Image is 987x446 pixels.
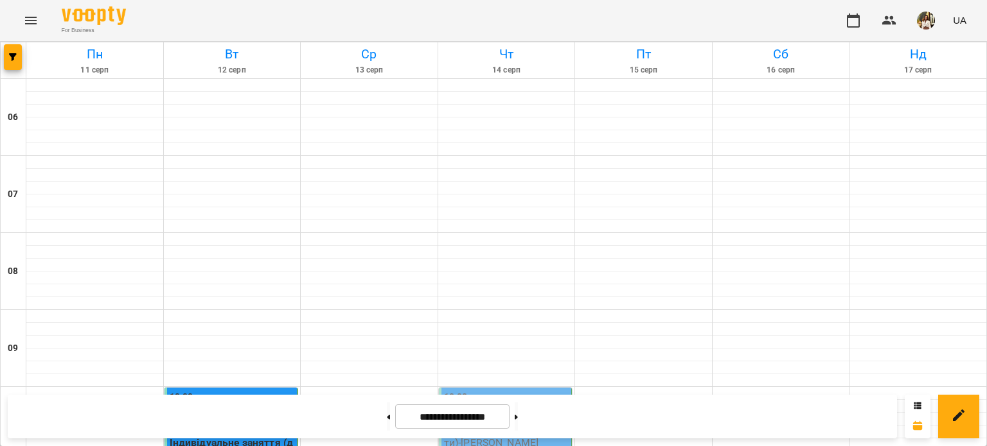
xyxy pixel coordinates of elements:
[166,64,299,76] h6: 12 серп
[303,44,436,64] h6: Ср
[28,64,161,76] h6: 11 серп
[166,44,299,64] h6: Вт
[917,12,935,30] img: aea806cbca9c040a8c2344d296ea6535.jpg
[948,8,972,32] button: UA
[715,44,848,64] h6: Сб
[303,64,436,76] h6: 13 серп
[851,44,984,64] h6: Нд
[440,64,573,76] h6: 14 серп
[577,44,710,64] h6: Пт
[8,264,18,279] h6: 08
[440,44,573,64] h6: Чт
[851,64,984,76] h6: 17 серп
[8,110,18,124] h6: 06
[62,6,126,25] img: Voopty Logo
[8,341,18,356] h6: 09
[715,64,848,76] h6: 16 серп
[577,64,710,76] h6: 15 серп
[28,44,161,64] h6: Пн
[62,26,126,35] span: For Business
[15,5,46,36] button: Menu
[953,13,966,27] span: UA
[8,187,18,202] h6: 07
